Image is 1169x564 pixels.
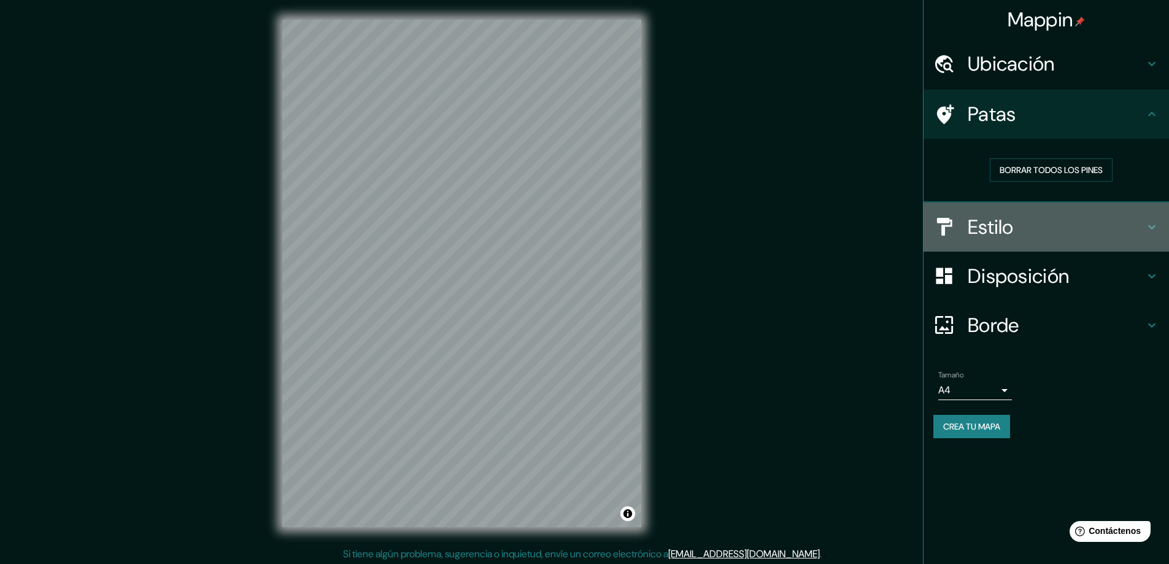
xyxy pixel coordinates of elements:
div: Borde [924,301,1169,350]
iframe: Lanzador de widgets de ayuda [1060,516,1155,550]
font: . [822,547,824,560]
div: Ubicación [924,39,1169,88]
button: Borrar todos los pines [990,158,1113,182]
font: Patas [968,101,1016,127]
div: A4 [938,381,1012,400]
canvas: Mapa [282,20,641,527]
font: A4 [938,384,951,396]
div: Estilo [924,203,1169,252]
div: Patas [924,90,1169,139]
button: Crea tu mapa [933,415,1010,438]
font: Tamaño [938,370,963,380]
font: Borrar todos los pines [1000,164,1103,176]
div: Disposición [924,252,1169,301]
font: Borde [968,312,1019,338]
font: Disposición [968,263,1069,289]
button: Activar o desactivar atribución [620,506,635,521]
font: Estilo [968,214,1014,240]
img: pin-icon.png [1075,17,1085,26]
font: Si tiene algún problema, sugerencia o inquietud, envíe un correo electrónico a [343,547,668,560]
font: . [824,547,826,560]
font: . [820,547,822,560]
a: [EMAIL_ADDRESS][DOMAIN_NAME] [668,547,820,560]
font: Mappin [1008,7,1073,33]
font: Ubicación [968,51,1055,77]
font: Crea tu mapa [943,421,1000,432]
